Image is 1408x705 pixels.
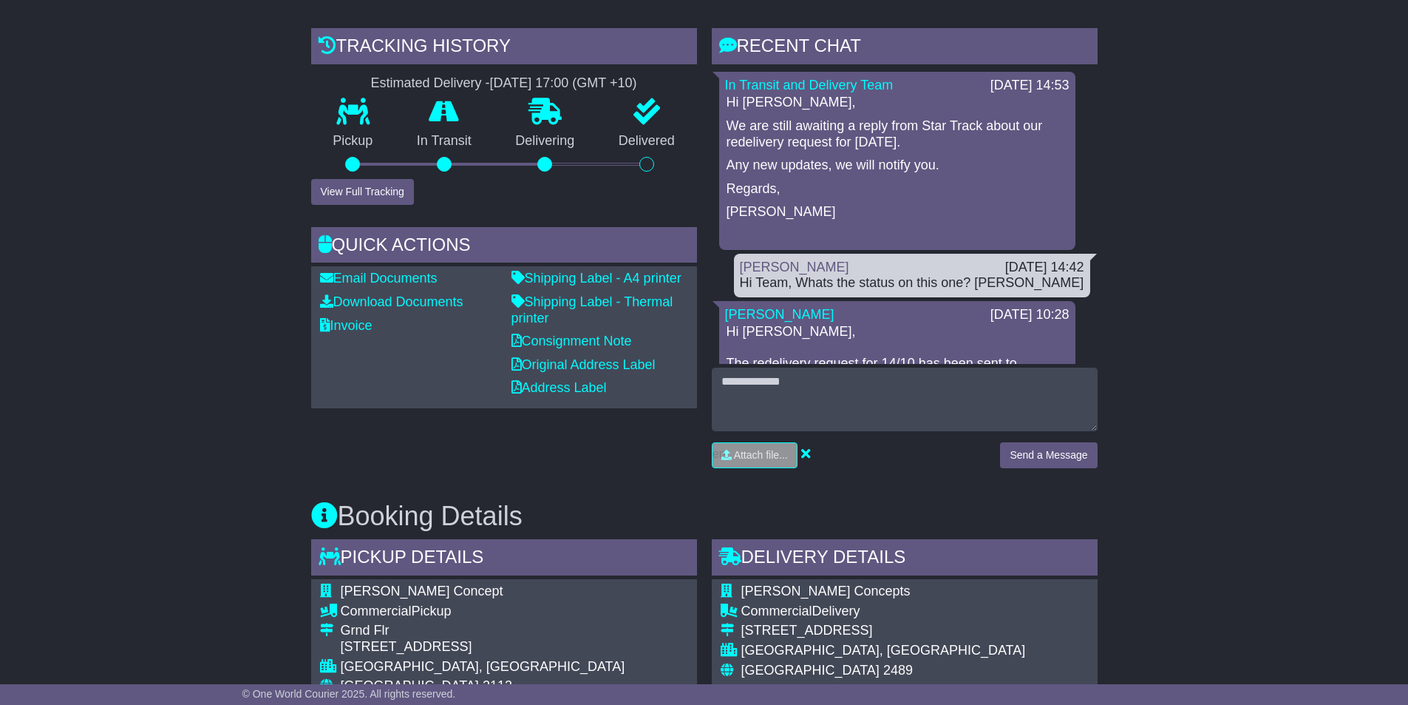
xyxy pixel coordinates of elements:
[320,294,463,309] a: Download Documents
[341,678,479,693] span: [GEOGRAPHIC_DATA]
[341,659,676,675] div: [GEOGRAPHIC_DATA], [GEOGRAPHIC_DATA]
[511,357,656,372] a: Original Address Label
[741,623,1076,639] div: [STREET_ADDRESS]
[311,28,697,68] div: Tracking history
[242,688,456,700] span: © One World Courier 2025. All rights reserved.
[740,275,1084,291] div: Hi Team, Whats the status on this one? [PERSON_NAME]
[741,604,812,618] span: Commercial
[511,380,607,395] a: Address Label
[741,604,1076,620] div: Delivery
[311,539,697,579] div: Pickup Details
[596,133,697,149] p: Delivered
[741,584,911,598] span: [PERSON_NAME] Concepts
[727,118,1068,150] p: We are still awaiting a reply from Star Track about our redelivery request for [DATE].
[712,28,1098,68] div: RECENT CHAT
[727,158,1068,174] p: Any new updates, we will notify you.
[341,584,503,598] span: [PERSON_NAME] Concept
[727,204,1068,220] p: [PERSON_NAME]
[494,133,597,149] p: Delivering
[320,318,373,333] a: Invoice
[725,78,894,92] a: In Transit and Delivery Team
[490,75,637,92] div: [DATE] 17:00 (GMT +10)
[311,227,697,267] div: Quick Actions
[883,663,913,678] span: 2489
[311,133,395,149] p: Pickup
[483,678,512,693] span: 2113
[712,539,1098,579] div: Delivery Details
[311,179,414,205] button: View Full Tracking
[1005,260,1084,276] div: [DATE] 14:42
[311,75,697,92] div: Estimated Delivery -
[395,133,494,149] p: In Transit
[741,663,880,678] span: [GEOGRAPHIC_DATA]
[1000,442,1097,468] button: Send a Message
[511,271,681,286] a: Shipping Label - A4 printer
[727,95,1068,111] p: Hi [PERSON_NAME],
[990,307,1069,323] div: [DATE] 10:28
[511,294,673,325] a: Shipping Label - Thermal printer
[341,639,676,655] div: [STREET_ADDRESS]
[741,643,1076,659] div: [GEOGRAPHIC_DATA], [GEOGRAPHIC_DATA]
[725,307,834,322] a: [PERSON_NAME]
[311,502,1098,531] h3: Booking Details
[727,324,1068,452] p: Hi [PERSON_NAME], The redelivery request for 14/10 has been sent to StarTrack, and we are current...
[341,604,676,620] div: Pickup
[740,260,849,274] a: [PERSON_NAME]
[341,623,676,639] div: Grnd Flr
[727,181,1068,198] p: Regards,
[320,271,438,286] a: Email Documents
[341,604,412,618] span: Commercial
[990,78,1069,94] div: [DATE] 14:53
[511,334,632,348] a: Consignment Note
